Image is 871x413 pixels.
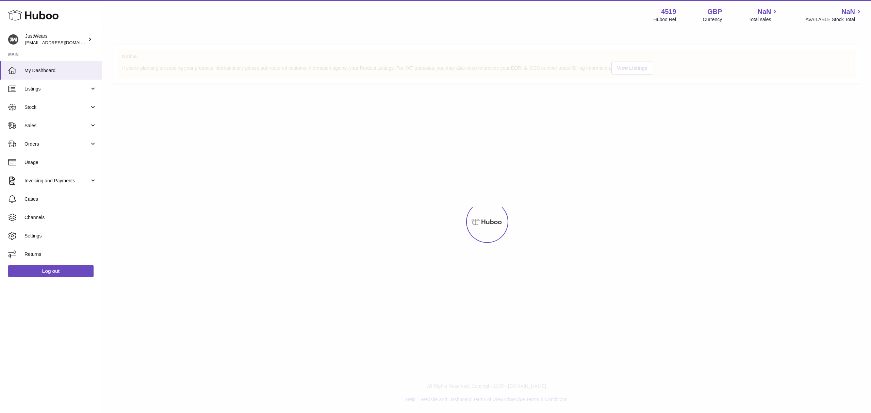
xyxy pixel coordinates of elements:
span: Listings [24,86,89,92]
span: Stock [24,104,89,111]
span: Returns [24,251,97,258]
span: Total sales [749,16,779,23]
span: Sales [24,122,89,129]
span: Settings [24,233,97,239]
span: Usage [24,159,97,166]
span: Cases [24,196,97,202]
span: NaN [757,7,771,16]
img: internalAdmin-4519@internal.huboo.com [8,34,18,45]
span: NaN [841,7,855,16]
div: JustWears [25,33,86,46]
strong: GBP [707,7,722,16]
span: Channels [24,214,97,221]
strong: 4519 [661,7,676,16]
span: My Dashboard [24,67,97,74]
a: NaN Total sales [749,7,779,23]
span: [EMAIL_ADDRESS][DOMAIN_NAME] [25,40,100,45]
a: NaN AVAILABLE Stock Total [805,7,863,23]
a: Log out [8,265,94,277]
div: Currency [703,16,722,23]
span: Orders [24,141,89,147]
div: Huboo Ref [654,16,676,23]
span: AVAILABLE Stock Total [805,16,863,23]
span: Invoicing and Payments [24,178,89,184]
